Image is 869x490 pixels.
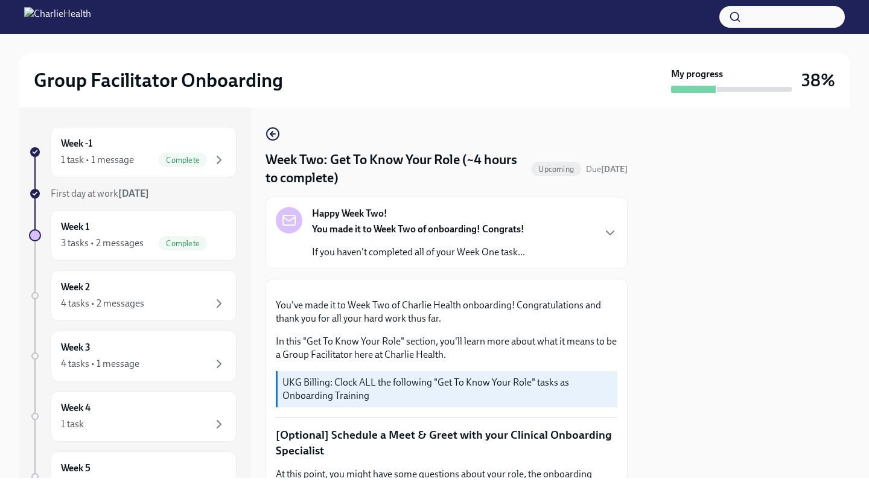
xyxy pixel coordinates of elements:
[276,299,617,325] p: You've made it to Week Two of Charlie Health onboarding! Congratulations and thank you for all yo...
[531,165,581,174] span: Upcoming
[61,237,144,250] div: 3 tasks • 2 messages
[159,156,207,165] span: Complete
[61,297,144,310] div: 4 tasks • 2 messages
[29,391,237,442] a: Week 41 task
[51,188,149,199] span: First day at work
[276,427,617,458] p: [Optional] Schedule a Meet & Greet with your Clinical Onboarding Specialist
[312,246,525,259] p: If you haven't completed all of your Week One task...
[29,270,237,321] a: Week 24 tasks • 2 messages
[118,188,149,199] strong: [DATE]
[61,137,92,150] h6: Week -1
[282,376,613,402] p: UKG Billing: Clock ALL the following "Get To Know Your Role" tasks as Onboarding Training
[34,68,283,92] h2: Group Facilitator Onboarding
[29,331,237,381] a: Week 34 tasks • 1 message
[586,164,628,175] span: October 13th, 2025 09:00
[61,462,91,475] h6: Week 5
[61,418,84,431] div: 1 task
[61,153,134,167] div: 1 task • 1 message
[159,239,207,248] span: Complete
[312,223,524,235] strong: You made it to Week Two of onboarding! Congrats!
[266,151,526,187] h4: Week Two: Get To Know Your Role (~4 hours to complete)
[61,220,89,234] h6: Week 1
[29,127,237,177] a: Week -11 task • 1 messageComplete
[29,187,237,200] a: First day at work[DATE]
[61,357,139,371] div: 4 tasks • 1 message
[29,210,237,261] a: Week 13 tasks • 2 messagesComplete
[671,68,723,81] strong: My progress
[312,207,387,220] strong: Happy Week Two!
[61,401,91,415] h6: Week 4
[601,164,628,174] strong: [DATE]
[61,341,91,354] h6: Week 3
[24,7,91,27] img: CharlieHealth
[276,335,617,361] p: In this "Get To Know Your Role" section, you'll learn more about what it means to be a Group Faci...
[586,164,628,174] span: Due
[801,69,835,91] h3: 38%
[61,281,90,294] h6: Week 2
